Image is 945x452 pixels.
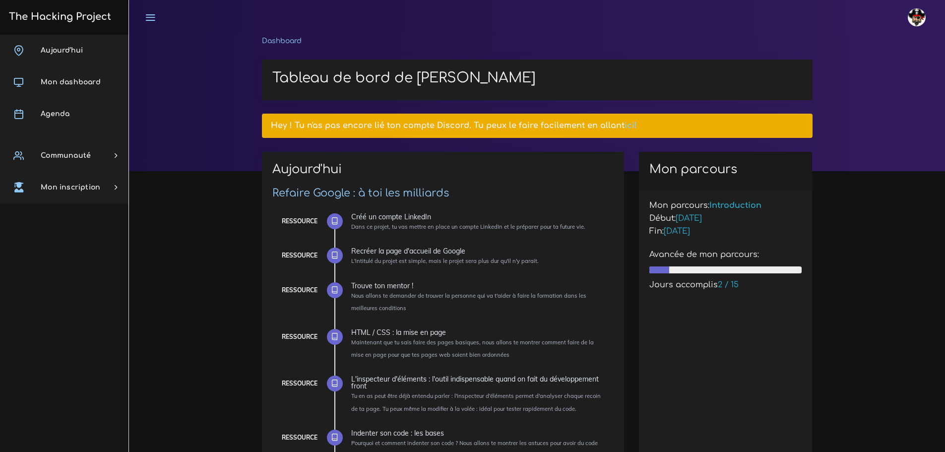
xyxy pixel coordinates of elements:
[351,292,586,312] small: Nous allons te demander de trouver la personne qui va t'aider à faire la formation dans les meill...
[351,376,606,389] div: L'inspecteur d'éléments : l'outil indispensable quand on fait du développement front
[351,223,585,230] small: Dans ce projet, tu vas mettre en place un compte LinkedIn et le préparer pour ta future vie.
[272,187,449,199] a: Refaire Google : à toi les milliards
[351,258,539,264] small: L'intitulé du projet est simple, mais le projet sera plus dur qu'il n'y parait.
[649,201,802,210] h5: Mon parcours:
[6,11,111,22] h3: The Hacking Project
[351,329,606,336] div: HTML / CSS : la mise en page
[649,162,802,177] h2: Mon parcours
[625,121,637,130] a: ici!
[41,47,83,54] span: Aujourd'hui
[351,392,601,412] small: Tu en as peut être déjà entendu parler : l'inspecteur d'éléments permet d'analyser chaque recoin ...
[272,162,614,184] h2: Aujourd'hui
[649,250,802,259] h5: Avancée de mon parcours:
[282,216,317,227] div: Ressource
[271,121,803,130] h5: Hey ! Tu n'as pas encore lié ton compte Discord. Tu peux le faire facilement en allant
[649,214,802,223] h5: Début:
[41,152,91,159] span: Communauté
[649,227,802,236] h5: Fin:
[41,110,69,118] span: Agenda
[351,213,606,220] div: Créé un compte LinkedIn
[282,378,317,389] div: Ressource
[282,285,317,296] div: Ressource
[664,227,690,236] span: [DATE]
[718,280,739,289] span: 2 / 15
[282,250,317,261] div: Ressource
[282,331,317,342] div: Ressource
[676,214,702,223] span: [DATE]
[908,8,926,26] img: avatar
[282,432,317,443] div: Ressource
[262,37,302,45] a: Dashboard
[351,248,606,255] div: Recréer la page d'accueil de Google
[272,70,802,87] h1: Tableau de bord de [PERSON_NAME]
[351,282,606,289] div: Trouve ton mentor !
[351,339,594,358] small: Maintenant que tu sais faire des pages basiques, nous allons te montrer comment faire de la mise ...
[649,280,802,290] h5: Jours accomplis
[41,78,101,86] span: Mon dashboard
[351,430,606,437] div: Indenter son code : les bases
[709,201,761,210] span: Introduction
[41,184,100,191] span: Mon inscription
